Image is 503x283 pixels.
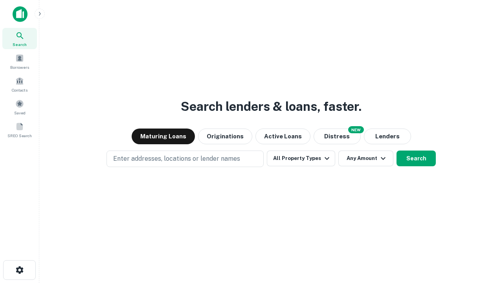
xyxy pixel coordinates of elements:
[267,151,335,166] button: All Property Types
[13,41,27,48] span: Search
[314,129,361,144] button: Search distressed loans with lien and other non-mortgage details.
[132,129,195,144] button: Maturing Loans
[198,129,252,144] button: Originations
[348,126,364,133] div: NEW
[113,154,240,164] p: Enter addresses, locations or lender names
[255,129,310,144] button: Active Loans
[2,51,37,72] a: Borrowers
[397,151,436,166] button: Search
[364,129,411,144] button: Lenders
[464,220,503,258] iframe: Chat Widget
[7,132,32,139] span: SREO Search
[2,28,37,49] a: Search
[10,64,29,70] span: Borrowers
[2,74,37,95] a: Contacts
[13,6,28,22] img: capitalize-icon.png
[2,96,37,118] a: Saved
[2,119,37,140] a: SREO Search
[106,151,264,167] button: Enter addresses, locations or lender names
[12,87,28,93] span: Contacts
[14,110,26,116] span: Saved
[338,151,393,166] button: Any Amount
[181,97,362,116] h3: Search lenders & loans, faster.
